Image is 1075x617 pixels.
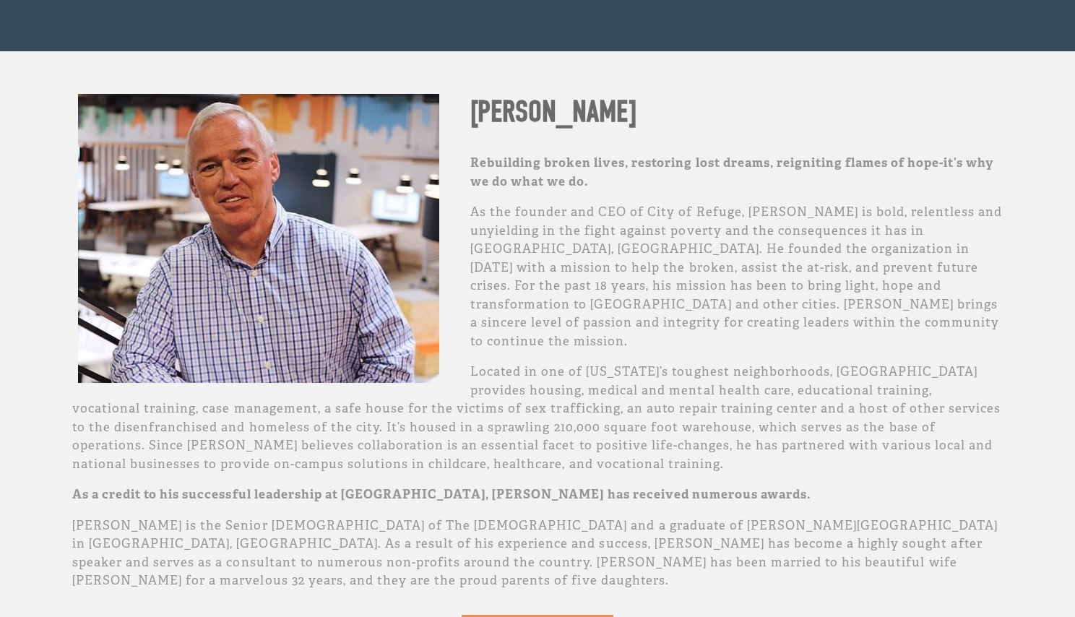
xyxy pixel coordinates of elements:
p: Located in one of [US_STATE]’s toughest neighborhoods, [GEOGRAPHIC_DATA] provides housing, medica... [72,363,1003,473]
strong: As a credit to his successful leadership at [GEOGRAPHIC_DATA], [PERSON_NAME] has received numerou... [72,486,811,502]
strong: [PERSON_NAME] [470,95,636,129]
strong: Rebuilding broken lives, restoring lost dreams, reigniting flames of hope-it’s why we do what we do. [470,155,998,189]
p: As the founder and CEO of City of Refuge, [PERSON_NAME] is bold, relentless and unyielding in the... [72,203,1003,350]
p: [PERSON_NAME] is the Senior [DEMOGRAPHIC_DATA] of The [DEMOGRAPHIC_DATA] and a graduate of [PERSO... [72,517,1003,590]
img: Bruce+Team 2.jpg [78,94,439,383]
